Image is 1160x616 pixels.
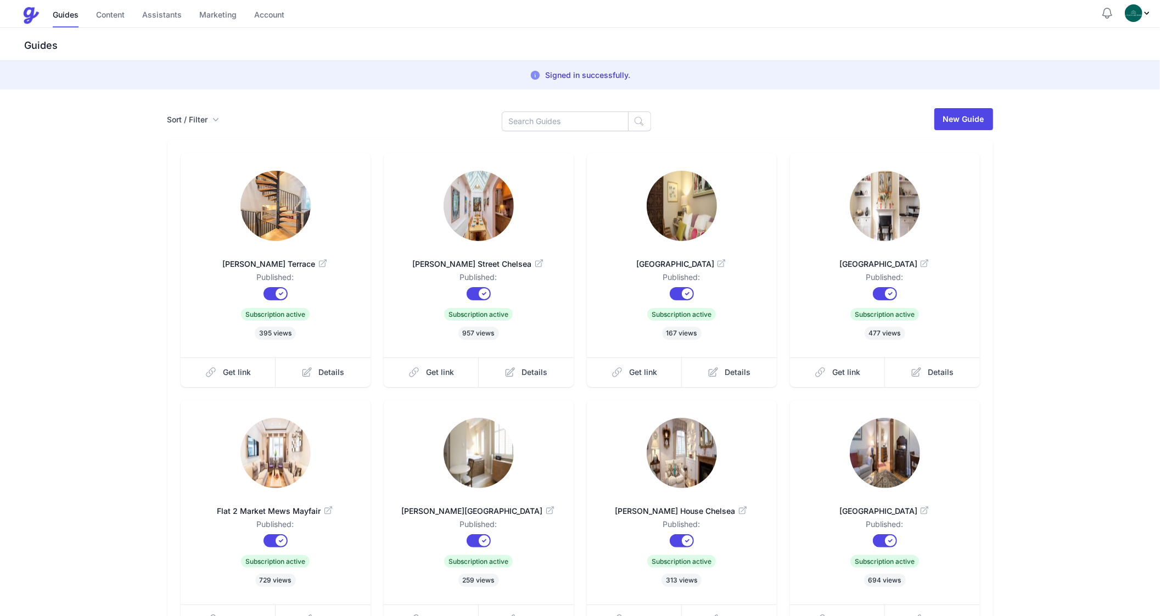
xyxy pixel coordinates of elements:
[198,519,353,534] dd: Published:
[255,327,296,340] span: 395 views
[604,492,759,519] a: [PERSON_NAME] House Chelsea
[198,259,353,270] span: [PERSON_NAME] Terrace
[647,308,716,321] span: Subscription active
[1125,4,1151,22] div: Profile Menu
[181,357,276,387] a: Get link
[832,367,860,378] span: Get link
[384,357,479,387] a: Get link
[240,171,311,241] img: mtasz01fldrr9v8cnif9arsj44ov
[647,555,716,568] span: Subscription active
[319,367,345,378] span: Details
[808,272,962,287] dd: Published:
[444,171,514,241] img: wq8sw0j47qm6nw759ko380ndfzun
[401,506,556,517] span: [PERSON_NAME][GEOGRAPHIC_DATA]
[444,308,513,321] span: Subscription active
[790,357,886,387] a: Get link
[662,327,702,340] span: 167 views
[401,272,556,287] dd: Published:
[1101,7,1114,20] button: Notifications
[725,367,751,378] span: Details
[167,114,219,125] button: Sort / Filter
[604,245,759,272] a: [GEOGRAPHIC_DATA]
[254,4,284,27] a: Account
[522,367,548,378] span: Details
[444,418,514,488] img: id17mszkkv9a5w23y0miri8fotce
[850,308,919,321] span: Subscription active
[240,418,311,488] img: xcoem7jyjxpu3fgtqe3kd93uc2z7
[662,574,702,587] span: 313 views
[865,327,905,340] span: 477 views
[604,519,759,534] dd: Published:
[934,108,993,130] a: New Guide
[401,519,556,534] dd: Published:
[587,357,682,387] a: Get link
[255,574,296,587] span: 729 views
[850,418,920,488] img: htmfqqdj5w74wrc65s3wna2sgno2
[604,272,759,287] dd: Published:
[198,272,353,287] dd: Published:
[604,506,759,517] span: [PERSON_NAME] House Chelsea
[142,4,182,27] a: Assistants
[198,245,353,272] a: [PERSON_NAME] Terrace
[808,519,962,534] dd: Published:
[629,367,657,378] span: Get link
[808,259,962,270] span: [GEOGRAPHIC_DATA]
[928,367,954,378] span: Details
[458,327,499,340] span: 957 views
[458,574,499,587] span: 259 views
[426,367,454,378] span: Get link
[647,171,717,241] img: 9b5v0ir1hdq8hllsqeesm40py5rd
[850,555,919,568] span: Subscription active
[198,492,353,519] a: Flat 2 Market Mews Mayfair
[885,357,980,387] a: Details
[864,574,906,587] span: 694 views
[502,111,629,131] input: Search Guides
[53,4,79,27] a: Guides
[808,492,962,519] a: [GEOGRAPHIC_DATA]
[682,357,777,387] a: Details
[198,506,353,517] span: Flat 2 Market Mews Mayfair
[850,171,920,241] img: hdmgvwaq8kfuacaafu0ghkkjd0oq
[444,555,513,568] span: Subscription active
[223,367,251,378] span: Get link
[401,259,556,270] span: [PERSON_NAME] Street Chelsea
[276,357,371,387] a: Details
[241,308,310,321] span: Subscription active
[479,357,574,387] a: Details
[1125,4,1142,22] img: oovs19i4we9w73xo0bfpgswpi0cd
[401,492,556,519] a: [PERSON_NAME][GEOGRAPHIC_DATA]
[545,70,630,81] p: Signed in successfully.
[808,245,962,272] a: [GEOGRAPHIC_DATA]
[199,4,237,27] a: Marketing
[22,7,40,24] img: Guestive Guides
[808,506,962,517] span: [GEOGRAPHIC_DATA]
[647,418,717,488] img: qm23tyanh8llne9rmxzedgaebrr7
[604,259,759,270] span: [GEOGRAPHIC_DATA]
[401,245,556,272] a: [PERSON_NAME] Street Chelsea
[241,555,310,568] span: Subscription active
[96,4,125,27] a: Content
[22,39,1160,52] h3: Guides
